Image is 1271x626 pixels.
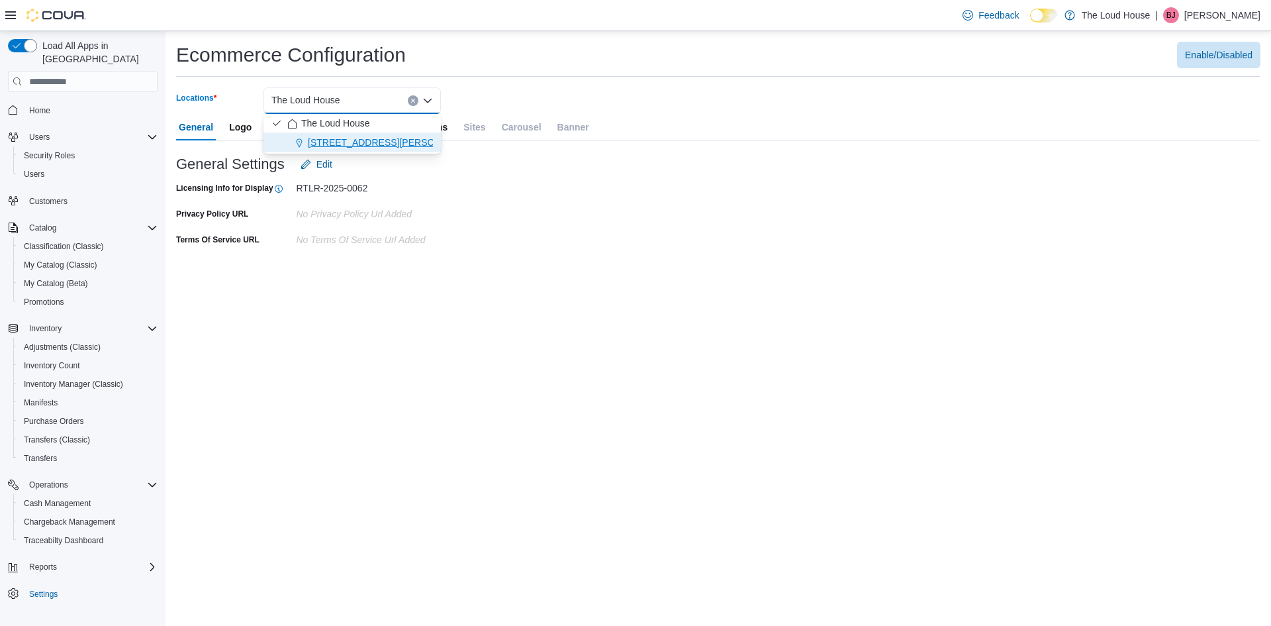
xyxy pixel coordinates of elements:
[19,413,89,429] a: Purchase Orders
[978,9,1019,22] span: Feedback
[176,183,284,194] label: Licensing Info for Display
[301,117,370,130] span: The Loud House
[24,220,62,236] button: Catalog
[13,338,163,356] button: Adjustments (Classic)
[29,196,68,207] span: Customers
[24,220,158,236] span: Catalog
[263,133,441,152] button: [STREET_ADDRESS][PERSON_NAME]
[24,260,97,270] span: My Catalog (Classic)
[24,150,75,161] span: Security Roles
[13,146,163,165] button: Security Roles
[19,450,62,466] a: Transfers
[19,294,158,310] span: Promotions
[422,95,433,106] button: Close list of options
[19,238,158,254] span: Classification (Classic)
[24,498,91,509] span: Cash Management
[19,376,128,392] a: Inventory Manager (Classic)
[13,393,163,412] button: Manifests
[19,276,93,291] a: My Catalog (Beta)
[179,114,213,140] span: General
[24,477,158,493] span: Operations
[297,203,541,219] div: No privacy Policy Url added
[13,293,163,311] button: Promotions
[3,584,163,603] button: Settings
[29,105,50,116] span: Home
[29,589,58,600] span: Settings
[3,319,163,338] button: Inventory
[29,132,50,142] span: Users
[13,274,163,293] button: My Catalog (Beta)
[19,148,158,164] span: Security Roles
[19,294,70,310] a: Promotions
[13,431,163,449] button: Transfers (Classic)
[19,413,158,429] span: Purchase Orders
[176,156,285,172] h3: General Settings
[1082,7,1151,23] p: The Loud House
[19,148,80,164] a: Security Roles
[29,562,57,572] span: Reports
[24,297,64,307] span: Promotions
[297,229,541,245] div: No terms Of Service Url added
[263,114,441,133] button: The Loud House
[176,209,248,219] label: Privacy Policy URL
[24,517,115,527] span: Chargeback Management
[19,238,109,254] a: Classification (Classic)
[19,432,95,448] a: Transfers (Classic)
[24,103,56,119] a: Home
[263,114,441,152] div: Choose from the following options
[19,339,158,355] span: Adjustments (Classic)
[19,496,158,511] span: Cash Management
[24,321,158,337] span: Inventory
[13,375,163,393] button: Inventory Manager (Classic)
[24,435,90,445] span: Transfers (Classic)
[176,235,259,245] label: Terms Of Service URL
[19,514,158,530] span: Chargeback Management
[1177,42,1260,68] button: Enable/Disabled
[1185,48,1252,62] span: Enable/Disabled
[24,129,55,145] button: Users
[24,559,62,575] button: Reports
[19,257,103,273] a: My Catalog (Classic)
[295,151,338,178] button: Edit
[19,376,158,392] span: Inventory Manager (Classic)
[13,165,163,183] button: Users
[13,494,163,513] button: Cash Management
[24,416,84,427] span: Purchase Orders
[24,535,103,546] span: Traceabilty Dashboard
[24,379,123,390] span: Inventory Manager (Classic)
[176,42,406,68] h1: Ecommerce Configuration
[24,129,158,145] span: Users
[316,158,332,171] span: Edit
[29,480,68,490] span: Operations
[176,93,216,103] label: Locations
[24,193,73,209] a: Customers
[1030,9,1058,23] input: Dark Mode
[24,397,58,408] span: Manifests
[271,92,340,108] span: The Loud House
[3,191,163,211] button: Customers
[229,114,252,140] span: Logo
[24,241,104,252] span: Classification (Classic)
[19,358,158,374] span: Inventory Count
[13,237,163,256] button: Classification (Classic)
[24,193,158,209] span: Customers
[19,257,158,273] span: My Catalog (Classic)
[19,339,106,355] a: Adjustments (Classic)
[26,9,86,22] img: Cova
[297,178,541,193] div: RTLR-2025-0062
[557,114,589,140] span: Banner
[408,95,418,106] button: Clear input
[13,513,163,531] button: Chargeback Management
[29,323,62,334] span: Inventory
[24,453,57,464] span: Transfers
[3,558,163,576] button: Reports
[19,432,158,448] span: Transfers (Classic)
[19,450,158,466] span: Transfers
[13,449,163,468] button: Transfers
[19,533,158,548] span: Traceabilty Dashboard
[463,114,485,140] span: Sites
[19,514,120,530] a: Chargeback Management
[1163,7,1179,23] div: Brooke Jones
[502,114,541,140] span: Carousel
